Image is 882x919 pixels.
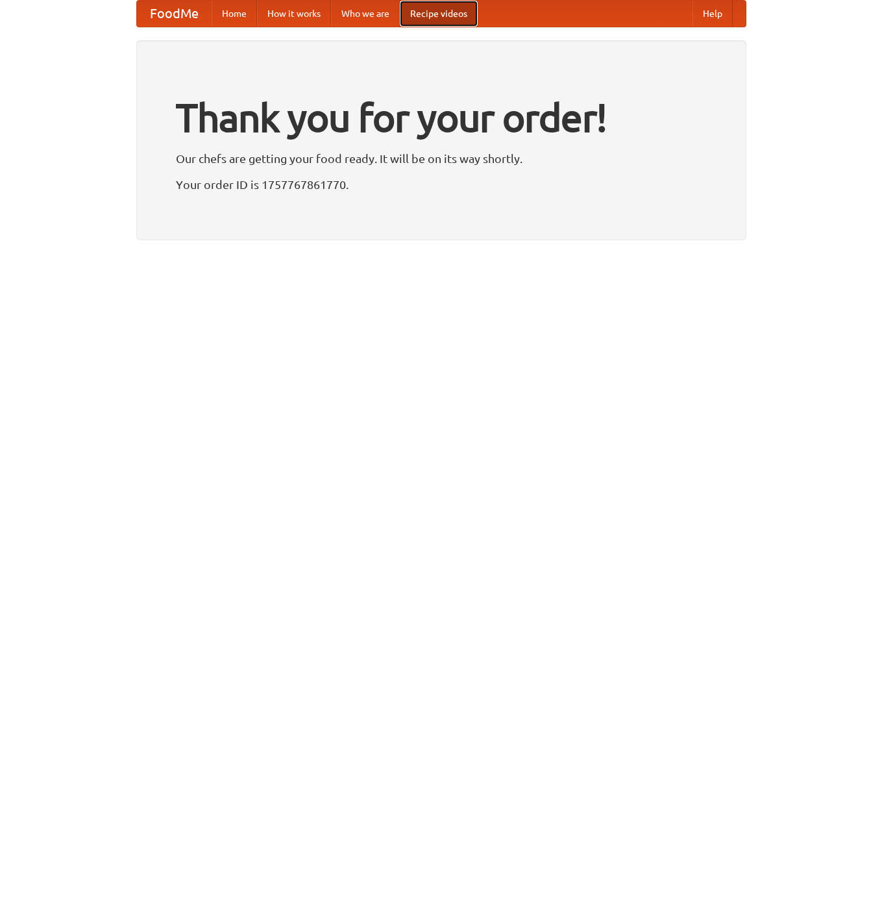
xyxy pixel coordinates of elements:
[400,1,478,27] a: Recipe videos
[212,1,257,27] a: Home
[176,149,707,168] p: Our chefs are getting your food ready. It will be on its way shortly.
[692,1,733,27] a: Help
[331,1,400,27] a: Who we are
[176,86,707,149] h1: Thank you for your order!
[176,175,707,194] p: Your order ID is 1757767861770.
[137,1,212,27] a: FoodMe
[257,1,331,27] a: How it works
